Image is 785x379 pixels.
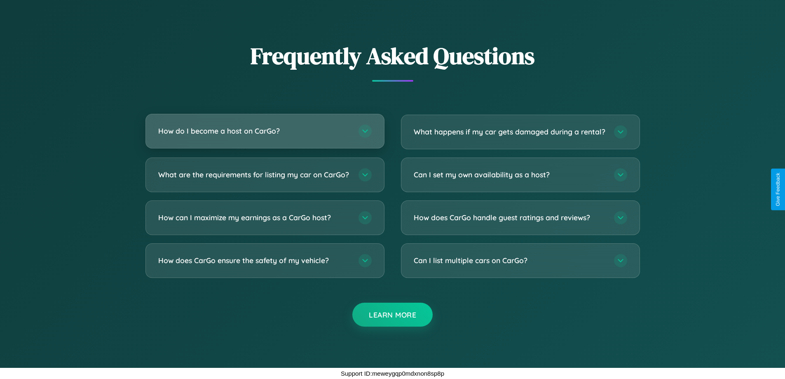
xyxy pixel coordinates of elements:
[158,255,350,266] h3: How does CarGo ensure the safety of my vehicle?
[158,169,350,180] h3: What are the requirements for listing my car on CarGo?
[414,127,606,137] h3: What happens if my car gets damaged during a rental?
[158,212,350,223] h3: How can I maximize my earnings as a CarGo host?
[145,40,640,72] h2: Frequently Asked Questions
[775,173,781,206] div: Give Feedback
[414,212,606,223] h3: How does CarGo handle guest ratings and reviews?
[352,303,433,327] button: Learn More
[414,255,606,266] h3: Can I list multiple cars on CarGo?
[341,368,444,379] p: Support ID: meweygqp0mdxnon8sp8p
[158,126,350,136] h3: How do I become a host on CarGo?
[414,169,606,180] h3: Can I set my own availability as a host?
